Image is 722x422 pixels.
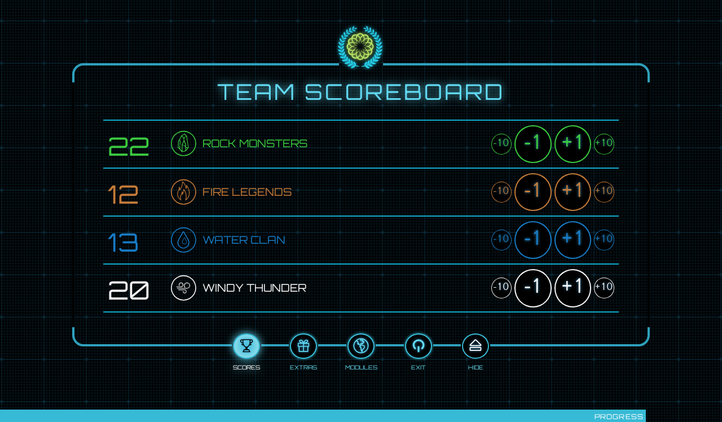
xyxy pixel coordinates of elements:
div: 20 [108,277,171,299]
div: Scores [233,362,260,371]
div: +10 [594,182,614,203]
h1: Team Scoreboard [103,80,619,103]
div: Exit [411,362,426,371]
div: +1 [554,173,591,212]
div: +1 [554,221,591,260]
div: 12 [108,181,171,203]
div: +1 [554,269,591,307]
div: Modules [345,362,377,371]
div: -10 [491,182,512,203]
div: -10 [491,278,512,298]
div: +1 [554,125,591,164]
span: Water Clan [202,232,285,249]
div: -1 [514,269,551,307]
div: -10 [491,134,512,155]
div: -1 [514,173,551,212]
div: +10 [594,134,614,155]
span: Rock Monsters [202,135,307,152]
div: -10 [491,230,512,250]
span: Fire Legends [202,184,292,201]
div: +10 [594,230,614,250]
img: logo_ppa-1c755af25916c3f9a746997ea8451e86.svg [336,24,386,71]
div: Extras [290,362,317,371]
div: -1 [514,221,551,260]
span: Windy Thunder [202,280,306,297]
div: 13 [108,229,171,251]
div: -1 [514,125,551,164]
div: Hide [468,362,483,371]
div: +10 [594,278,614,298]
div: 22 [108,133,171,155]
